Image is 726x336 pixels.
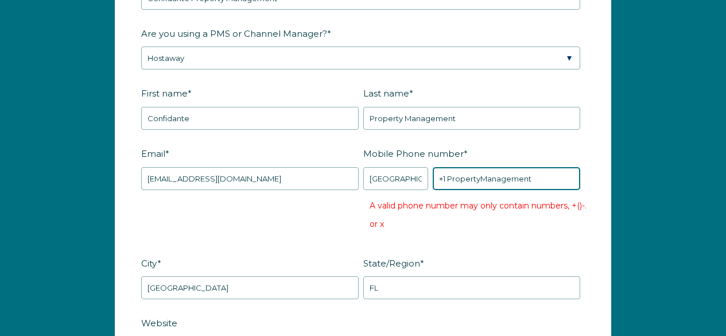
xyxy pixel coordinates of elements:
[141,145,165,163] span: Email
[363,254,420,272] span: State/Region
[370,200,587,229] label: A valid phone number may only contain numbers, +()-. or x
[141,314,177,332] span: Website
[141,25,327,43] span: Are you using a PMS or Channel Manager?
[363,145,464,163] span: Mobile Phone number
[363,84,409,102] span: Last name
[141,254,157,272] span: City
[141,84,188,102] span: First name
